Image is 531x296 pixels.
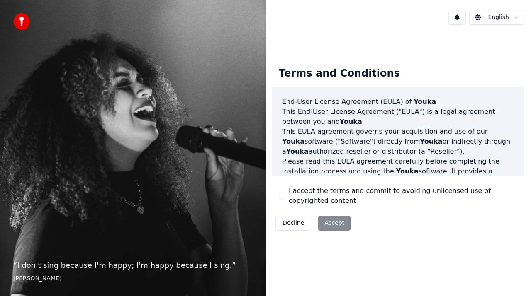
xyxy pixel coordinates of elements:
span: Youka [282,137,304,145]
span: Youka [420,137,443,145]
span: Youka [396,167,419,175]
img: youka [13,13,30,30]
p: “ I don't sing because I'm happy; I'm happy because I sing. ” [13,260,252,271]
button: Decline [275,216,311,231]
footer: [PERSON_NAME] [13,274,252,283]
label: I accept the terms and commit to avoiding unlicensed use of copyrighted content [289,186,518,206]
span: Youka [414,98,436,106]
h3: End-User License Agreement (EULA) of [282,97,514,107]
div: Terms and Conditions [272,60,407,87]
span: Youka [286,147,309,155]
p: This End-User License Agreement ("EULA") is a legal agreement between you and [282,107,514,127]
span: Youka [340,118,362,125]
p: Please read this EULA agreement carefully before completing the installation process and using th... [282,156,514,196]
p: This EULA agreement governs your acquisition and use of our software ("Software") directly from o... [282,127,514,156]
